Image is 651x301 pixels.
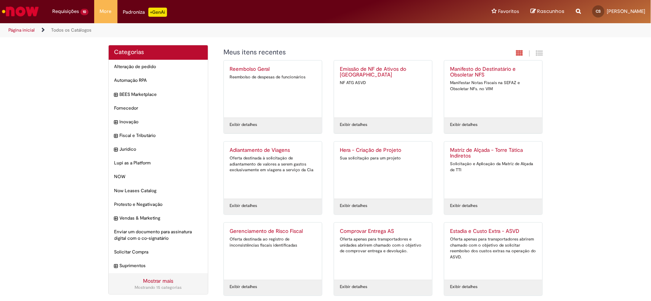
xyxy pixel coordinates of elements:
[498,8,519,15] span: Favoritos
[109,211,208,225] div: expandir categoria Vendas & Marketing Vendas & Marketing
[444,142,542,199] a: Matriz de Alçada - Torre Tática Indiretos Solicitação e Aplicação da Matriz de Alçada de TTI
[444,61,542,118] a: Manifesto do Destinatário e Obsoletar NFS Manifestar Notas Fiscais na SEFAZ e Obsoletar NFs. no VIM
[109,184,208,198] div: Now Leases Catalog
[516,49,523,57] i: Exibição em cartão
[114,174,203,180] span: NOW
[114,188,203,194] span: Now Leases Catalog
[6,23,428,37] ul: Trilhas de página
[340,236,426,254] div: Oferta apenas para transportadores e unidades abrirem chamado com o objetivo de comprovar entrega...
[114,49,203,56] h2: Categorias
[536,49,543,57] i: Exibição de grade
[230,284,257,290] a: Exibir detalhes
[340,66,426,78] h2: Emissão de NF de Ativos do ASVD
[114,215,118,223] i: expandir categoria Vendas & Marketing
[230,203,257,209] a: Exibir detalhes
[230,236,316,248] div: Oferta destinada ao registro de inconsistências fiscais identificadas
[109,156,208,170] div: Lupi as a Platform
[114,77,203,84] span: Automação RPA
[51,27,92,33] a: Todos os Catálogos
[450,147,537,159] h2: Matriz de Alçada - Torre Tática Indiretos
[109,60,208,273] ul: Categorias
[8,27,35,33] a: Página inicial
[114,249,203,255] span: Solicitar Compra
[109,88,208,102] div: expandir categoria BEES Marketplace BEES Marketplace
[114,146,118,154] i: expandir categoria Jurídico
[529,49,530,58] span: |
[607,8,645,14] span: [PERSON_NAME]
[340,228,426,234] h2: Comprovar Entrega AS
[120,146,203,153] span: Jurídico
[109,259,208,273] div: expandir categoria Suprimentos Suprimentos
[340,284,367,290] a: Exibir detalhes
[444,223,542,280] a: Estadia e Custo Extra - ASVD Oferta apenas para transportadores abrirem chamado com o objetivo de...
[109,142,208,156] div: expandir categoria Jurídico Jurídico
[450,228,537,234] h2: Estadia e Custo Extra - ASVD
[114,160,203,166] span: Lupi as a Platform
[120,119,203,125] span: Inovação
[123,8,167,17] div: Padroniza
[114,91,118,99] i: expandir categoria BEES Marketplace
[114,64,203,70] span: Alteração de pedido
[120,215,203,221] span: Vendas & Marketing
[450,80,537,92] div: Manifestar Notas Fiscais na SEFAZ e Obsoletar NFs. no VIM
[120,263,203,269] span: Suprimentos
[114,263,118,270] i: expandir categoria Suprimentos
[230,66,316,72] h2: Reembolso Geral
[340,203,367,209] a: Exibir detalhes
[100,8,112,15] span: More
[450,203,477,209] a: Exibir detalhes
[230,147,316,153] h2: Adiantamento de Viagens
[109,245,208,259] div: Solicitar Compra
[80,9,88,15] span: 10
[450,284,477,290] a: Exibir detalhes
[114,119,118,126] i: expandir categoria Inovação
[450,122,477,128] a: Exibir detalhes
[334,223,432,280] a: Comprovar Entrega AS Oferta apenas para transportadores e unidades abrirem chamado com o objetivo...
[148,8,167,17] p: +GenAi
[596,9,601,14] span: CS
[109,197,208,212] div: Protesto e Negativação
[109,60,208,74] div: Alteração de pedido
[120,91,203,98] span: BEES Marketplace
[109,129,208,143] div: expandir categoria Fiscal e Tributário Fiscal e Tributário
[340,122,367,128] a: Exibir detalhes
[224,61,322,118] a: Reembolso Geral Reembolso de despesas de funcionários
[223,49,460,56] h1: {"description":"","title":"Meus itens recentes"} Categoria
[52,8,79,15] span: Requisições
[450,161,537,173] div: Solicitação e Aplicação da Matriz de Alçada de TTI
[224,142,322,199] a: Adiantamento de Viagens Oferta destinada à solicitação de adiantamento de valores a serem gastos ...
[109,73,208,88] div: Automação RPA
[230,74,316,80] div: Reembolso de despesas de funcionários
[120,132,203,139] span: Fiscal e Tributário
[340,155,426,161] div: Sua solicitação para um projeto
[109,225,208,245] div: Enviar um documento para assinatura digital com o co-signatário
[114,229,203,242] span: Enviar um documento para assinatura digital com o co-signatário
[114,201,203,208] span: Protesto e Negativação
[109,115,208,129] div: expandir categoria Inovação Inovação
[340,147,426,153] h2: Hera - Criação de Projeto
[114,285,203,291] div: Mostrando 15 categorias
[109,101,208,115] div: Fornecedor
[230,122,257,128] a: Exibir detalhes
[537,8,564,15] span: Rascunhos
[224,223,322,280] a: Gerenciamento de Risco Fiscal Oferta destinada ao registro de inconsistências fiscais identificadas
[143,277,173,284] a: Mostrar mais
[114,105,203,111] span: Fornecedor
[230,155,316,173] div: Oferta destinada à solicitação de adiantamento de valores a serem gastos exclusivamente em viagen...
[109,170,208,184] div: NOW
[334,61,432,118] a: Emissão de NF de Ativos do [GEOGRAPHIC_DATA] NF ATG ASVD
[450,66,537,78] h2: Manifesto do Destinatário e Obsoletar NFS
[1,4,40,19] img: ServiceNow
[114,132,118,140] i: expandir categoria Fiscal e Tributário
[334,142,432,199] a: Hera - Criação de Projeto Sua solicitação para um projeto
[450,236,537,260] div: Oferta apenas para transportadores abrirem chamado com o objetivo de solicitar reembolso dos cust...
[530,8,564,15] a: Rascunhos
[230,228,316,234] h2: Gerenciamento de Risco Fiscal
[340,80,426,86] div: NF ATG ASVD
